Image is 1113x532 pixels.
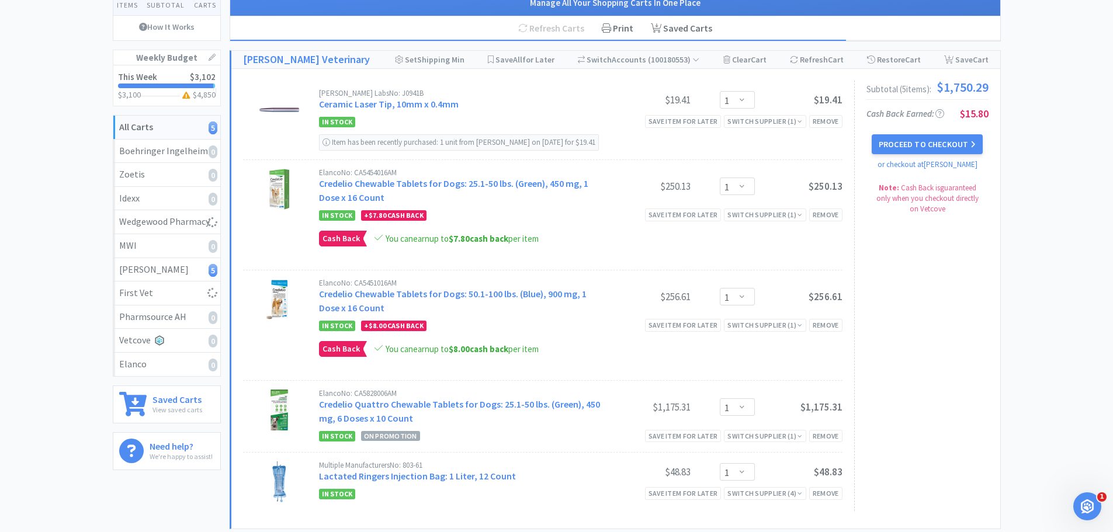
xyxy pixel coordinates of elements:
[320,342,363,356] span: Cash Back
[361,431,420,441] span: On Promotion
[119,286,214,301] div: First Vet
[800,401,842,413] span: $1,175.31
[209,169,217,182] i: 0
[405,54,417,65] span: Set
[190,71,216,82] span: $3,102
[259,390,300,430] img: b564c226195541e287b741f493361395_777238.jpeg
[319,117,355,127] span: In Stock
[119,214,214,230] div: Wedgewood Pharmacy
[828,54,844,65] span: Cart
[113,116,220,140] a: All Carts5
[369,321,386,330] span: $8.00
[113,234,220,258] a: MWI0
[259,89,300,130] img: cee7b72d2d504f2dbb2f38f78d7c6478_70739.jpeg
[113,16,220,38] a: How It Works
[809,430,842,442] div: Remove
[113,163,220,187] a: Zoetis0
[119,238,214,253] div: MWI
[259,279,300,320] img: 00ed8a786f7347ea98863a7744918d45_286890.jpeg
[209,193,217,206] i: 0
[645,208,722,221] div: Save item for later
[113,385,221,423] a: Saved CartsView saved carts
[603,465,691,479] div: $48.83
[646,54,699,65] span: ( 100180553 )
[876,183,979,214] span: Cash Back is guaranteed only when you checkout directly on Vetcove
[119,191,214,206] div: Idexx
[866,108,944,119] span: Cash Back Earned :
[319,134,599,151] div: Item has been recently purchased: 1 unit from [PERSON_NAME] on [DATE] for $19.41
[319,398,600,424] a: Credelio Quattro Chewable Tablets for Dogs: 25.1-50 lbs. (Green), 450 mg, 6 Doses x 10 Count
[209,240,217,253] i: 0
[645,319,722,331] div: Save item for later
[449,233,508,244] strong: cash back
[319,288,587,314] a: Credelio Chewable Tablets for Dogs: 50.1-100 lbs. (Blue), 900 mg, 1 Dose x 16 Count
[113,210,220,234] a: Wedgewood Pharmacy
[809,180,842,193] span: $250.13
[973,54,989,65] span: Cart
[243,51,370,68] a: [PERSON_NAME] Veterinary
[449,343,508,354] strong: cash back
[113,140,220,164] a: Boehringer Ingelheim0
[878,159,977,169] a: or checkout at [PERSON_NAME]
[495,54,554,65] span: Save for Later
[150,451,213,462] p: We're happy to assist!
[593,16,642,41] div: Print
[319,89,603,97] div: [PERSON_NAME] Labs No: J0941B
[119,310,214,325] div: Pharmsource AH
[727,209,802,220] div: Switch Supplier ( 1 )
[386,233,539,244] span: You can earn up to per item
[113,65,220,106] a: This Week$3,102$3,100$4,850
[809,487,842,499] div: Remove
[113,329,220,353] a: Vetcove0
[905,54,921,65] span: Cart
[209,335,217,347] i: 0
[319,279,603,287] div: Elanco No: CA5451016AM
[118,72,157,81] h2: This Week
[152,392,202,404] h6: Saved Carts
[113,353,220,376] a: Elanco0
[723,51,767,68] div: Clear
[209,121,217,134] i: 5
[119,144,214,159] div: Boehringer Ingelheim
[603,93,691,107] div: $19.41
[259,461,300,502] img: 311c5f5b6487496aa2324653df55d0da_598029.jpeg
[645,487,722,499] div: Save item for later
[118,89,141,100] span: $3,100
[119,121,153,133] strong: All Carts
[319,390,603,397] div: Elanco No: CA5828006AM
[872,134,983,154] button: Proceed to Checkout
[642,16,721,41] a: Saved Carts
[319,431,355,441] span: In Stock
[319,321,355,331] span: In Stock
[319,210,355,221] span: In Stock
[809,319,842,331] div: Remove
[197,89,216,100] span: 4,850
[449,343,470,354] span: $8.00
[578,51,700,68] div: Accounts
[209,359,217,371] i: 0
[937,81,989,93] span: $1,750.29
[727,319,802,331] div: Switch Supplier ( 1 )
[152,404,202,415] p: View saved carts
[320,231,363,246] span: Cash Back
[150,439,213,451] h6: Need help?
[960,107,989,120] span: $15.80
[513,54,522,65] span: All
[809,115,842,127] div: Remove
[603,179,691,193] div: $250.13
[866,81,989,93] div: Subtotal ( 5 item s ):
[1073,492,1101,520] iframe: Intercom live chat
[361,210,427,221] div: + Cash Back
[119,333,214,348] div: Vetcove
[944,51,989,68] div: Save
[361,321,427,331] div: + Cash Back
[879,183,899,193] strong: Note:
[814,465,842,478] span: $48.83
[727,430,802,441] div: Switch Supplier ( 1 )
[727,116,802,127] div: Switch Supplier ( 1 )
[113,187,220,211] a: Idexx0
[587,54,612,65] span: Switch
[119,262,214,277] div: [PERSON_NAME]
[751,54,767,65] span: Cart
